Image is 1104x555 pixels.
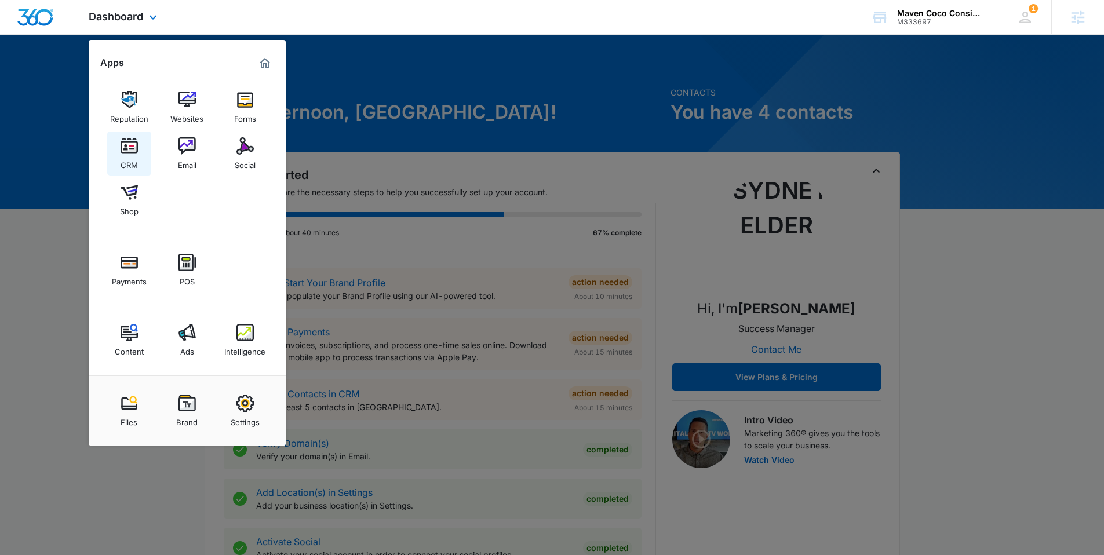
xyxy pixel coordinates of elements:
img: logo_orange.svg [19,19,28,28]
span: 1 [1029,4,1038,13]
div: Domain: [DOMAIN_NAME] [30,30,127,39]
a: Marketing 360® Dashboard [256,54,274,72]
a: Shop [107,178,151,222]
a: Settings [223,389,267,433]
div: Social [235,155,256,170]
a: Email [165,132,209,176]
div: Settings [231,412,260,427]
a: POS [165,248,209,292]
a: CRM [107,132,151,176]
div: POS [180,271,195,286]
div: Keywords by Traffic [128,68,195,76]
div: Shop [120,201,139,216]
a: Websites [165,85,209,129]
div: Files [121,412,137,427]
img: website_grey.svg [19,30,28,39]
a: Content [107,318,151,362]
div: Intelligence [224,341,265,356]
div: Websites [170,108,203,123]
img: tab_keywords_by_traffic_grey.svg [115,67,125,76]
div: account id [897,18,982,26]
a: Intelligence [223,318,267,362]
div: Forms [234,108,256,123]
img: tab_domain_overview_orange.svg [31,67,41,76]
a: Payments [107,248,151,292]
div: Ads [180,341,194,356]
div: v 4.0.25 [32,19,57,28]
a: Brand [165,389,209,433]
div: Payments [112,271,147,286]
a: Social [223,132,267,176]
a: Forms [223,85,267,129]
div: Brand [176,412,198,427]
span: Dashboard [89,10,143,23]
div: Email [178,155,196,170]
h2: Apps [100,57,124,68]
div: Reputation [110,108,148,123]
div: notifications count [1029,4,1038,13]
div: Domain Overview [44,68,104,76]
div: Content [115,341,144,356]
div: account name [897,9,982,18]
div: CRM [121,155,138,170]
a: Files [107,389,151,433]
a: Reputation [107,85,151,129]
a: Ads [165,318,209,362]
